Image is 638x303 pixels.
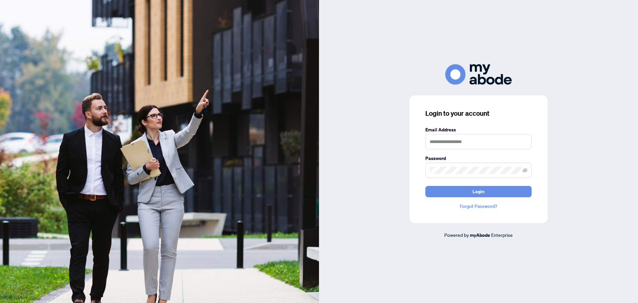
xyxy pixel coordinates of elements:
[425,155,532,162] label: Password
[425,126,532,133] label: Email Address
[473,186,484,197] span: Login
[425,109,532,118] h3: Login to your account
[523,168,527,173] span: eye-invisible
[470,231,490,239] a: myAbode
[445,64,512,84] img: ma-logo
[444,232,469,238] span: Powered by
[425,186,532,197] button: Login
[425,203,532,210] a: Forgot Password?
[491,232,513,238] span: Enterprise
